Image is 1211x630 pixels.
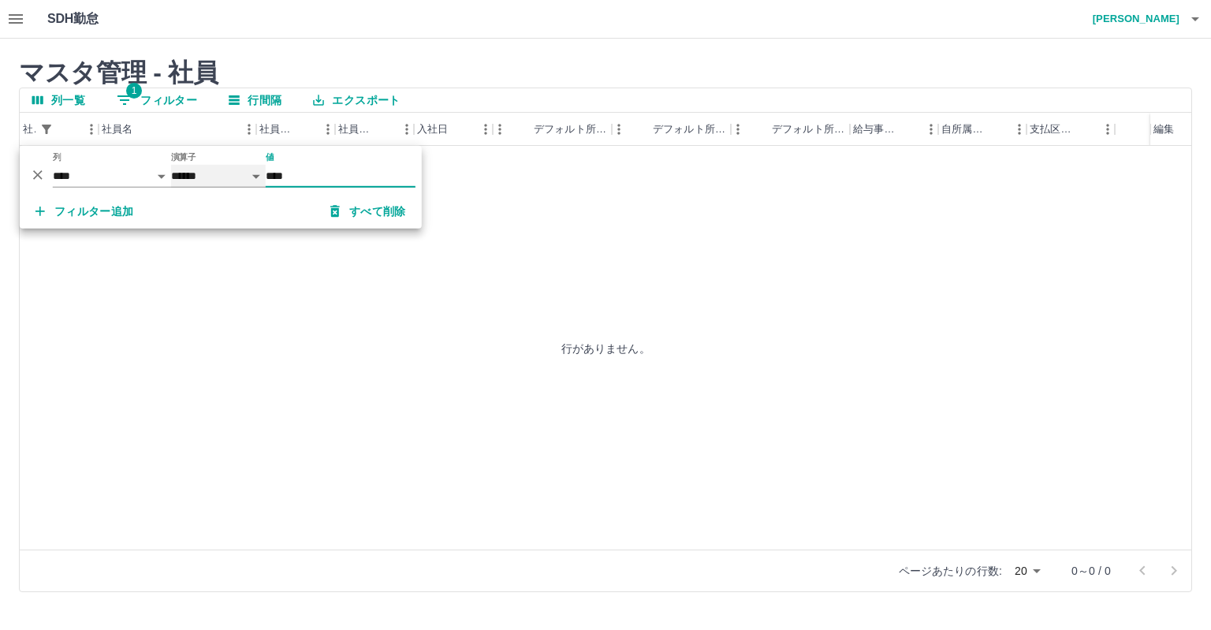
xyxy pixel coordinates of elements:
div: デフォルト所定開始時刻 [493,113,612,146]
label: 列 [53,151,61,162]
div: 社員区分 [259,113,294,146]
div: 行がありません。 [20,146,1191,550]
button: メニュー [80,117,103,141]
button: ソート [132,118,155,140]
div: 社員番号 [20,113,99,146]
div: デフォルト所定終業時刻 [653,113,728,146]
div: 給与事業所コード [853,113,897,146]
p: ページあたりの行数: [899,563,1002,579]
button: ソート [58,118,80,140]
button: メニュー [1096,117,1120,141]
div: デフォルト所定休憩時間 [731,113,850,146]
button: 列選択 [20,88,98,112]
button: ソート [897,118,919,140]
button: ソート [750,118,772,140]
button: メニュー [316,117,340,141]
div: 入社日 [414,113,493,146]
button: すべて削除 [318,197,419,226]
button: ソート [373,118,395,140]
button: ソート [294,118,316,140]
div: 社員区分コード [338,113,373,146]
div: デフォルト所定開始時刻 [534,113,609,146]
button: ソート [512,118,534,140]
div: 社員区分 [256,113,335,146]
button: 削除 [26,162,50,186]
button: メニュー [237,117,261,141]
button: メニュー [474,117,497,141]
div: 社員名 [102,113,132,146]
div: 社員名 [99,113,256,146]
div: 自所属契約コード [941,113,986,146]
p: 0～0 / 0 [1071,563,1111,579]
label: 演算子 [171,151,196,162]
span: 1 [126,83,142,99]
button: ソート [1074,118,1096,140]
div: 1件のフィルターを適用中 [35,118,58,140]
h2: マスタ管理 - 社員 [19,58,1192,88]
button: ソート [986,118,1008,140]
button: ソート [448,118,470,140]
div: デフォルト所定終業時刻 [612,113,731,146]
button: メニュー [395,117,419,141]
div: 支払区分コード [1027,113,1115,146]
button: ソート [631,118,653,140]
button: エクスポート [300,88,412,112]
div: 社員番号 [23,113,35,146]
button: 行間隔 [216,88,294,112]
label: 値 [266,151,274,162]
button: メニュー [919,117,943,141]
div: 自所属契約コード [938,113,1027,146]
div: 入社日 [417,113,448,146]
div: 20 [1008,560,1046,583]
div: 編集 [1150,113,1191,146]
div: デフォルト所定休憩時間 [772,113,847,146]
div: 給与事業所コード [850,113,938,146]
button: フィルター表示 [104,88,210,112]
button: フィルター表示 [35,118,58,140]
div: 支払区分コード [1030,113,1074,146]
button: フィルター追加 [23,197,147,226]
div: 編集 [1153,113,1174,146]
div: 社員区分コード [335,113,414,146]
button: メニュー [1008,117,1031,141]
